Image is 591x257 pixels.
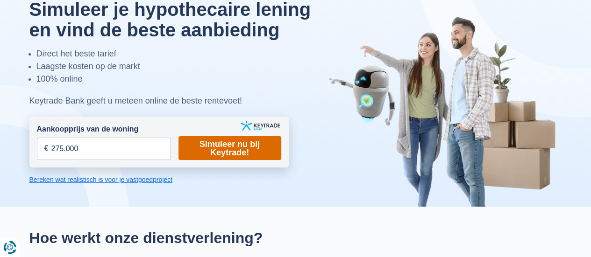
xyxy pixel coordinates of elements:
div: Keytrade Bank geeft u meteen online de beste rentevoet! [29,95,335,107]
a: Bereken wat realistisch is voor je vastgoedproject [29,175,289,184]
img: keytrade [241,121,280,131]
h2: Hoe werkt onze dienstverlening? [29,229,562,247]
a: Simuleer nu bij Keytrade! [178,136,281,160]
img: image-hero [328,15,562,207]
li: 100% online [36,73,335,85]
li: Direct het beste tarief [36,48,335,60]
li: Laagste kosten op de markt [36,60,335,73]
label: Aankoopprijs van de woning [37,124,139,135]
span: € [44,143,49,154]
